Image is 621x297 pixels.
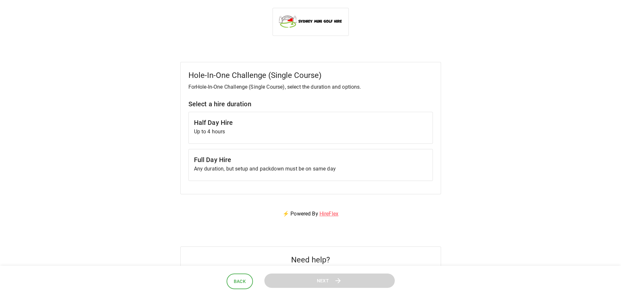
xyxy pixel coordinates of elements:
[264,274,395,288] button: Next
[291,255,330,265] h5: Need help?
[194,128,427,136] p: Up to 4 hours
[319,211,338,217] a: HireFlex
[317,277,329,285] span: Next
[234,277,246,286] span: Back
[275,202,346,226] p: ⚡ Powered By
[188,99,433,109] h6: Select a hire duration
[194,155,427,165] h6: Full Day Hire
[194,117,427,128] h6: Half Day Hire
[278,13,343,29] img: Sydney Mini Golf Hire logo
[194,165,427,173] p: Any duration, but setup and packdown must be on same day
[188,70,433,81] h5: Hole-In-One Challenge (Single Course)
[227,274,253,290] button: Back
[188,83,433,91] p: For Hole-In-One Challenge (Single Course) , select the duration and options.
